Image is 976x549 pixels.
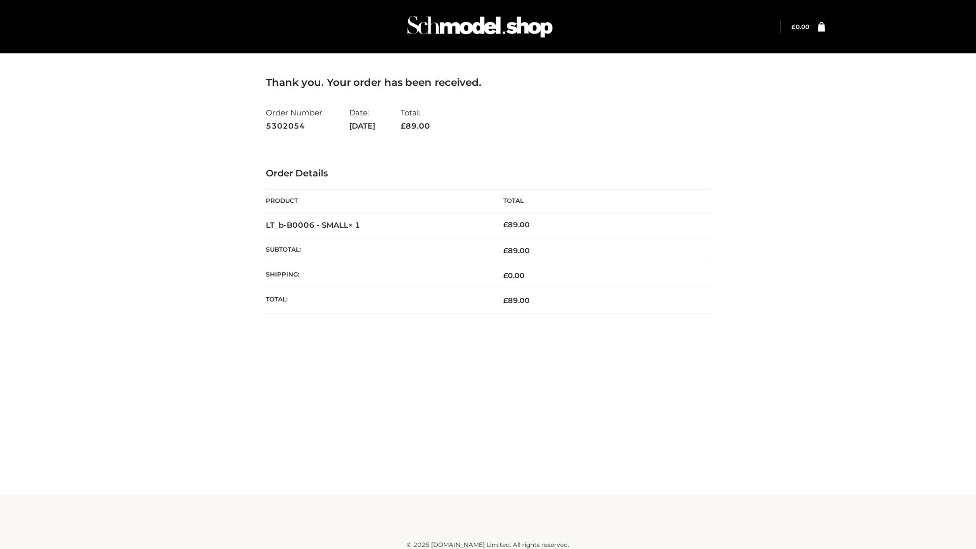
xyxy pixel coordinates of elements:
span: 89.00 [401,121,430,131]
th: Subtotal: [266,238,488,263]
span: £ [401,121,406,131]
span: £ [791,23,796,30]
a: £0.00 [791,23,809,30]
bdi: 89.00 [503,220,530,229]
strong: [DATE] [349,119,375,133]
span: 89.00 [503,296,530,305]
th: Total [488,190,710,212]
strong: × 1 [348,220,360,230]
th: Product [266,190,488,212]
th: Shipping: [266,263,488,288]
h3: Thank you. Your order has been received. [266,76,710,88]
bdi: 0.00 [791,23,809,30]
span: £ [503,246,508,255]
bdi: 0.00 [503,271,525,280]
span: £ [503,296,508,305]
li: Date: [349,104,375,135]
span: £ [503,271,508,280]
li: Order Number: [266,104,324,135]
strong: LT_b-B0006 - SMALL [266,220,360,230]
li: Total: [401,104,430,135]
img: Schmodel Admin 964 [404,7,556,47]
span: 89.00 [503,246,530,255]
strong: 5302054 [266,119,324,133]
h3: Order Details [266,168,710,179]
th: Total: [266,288,488,313]
span: £ [503,220,508,229]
